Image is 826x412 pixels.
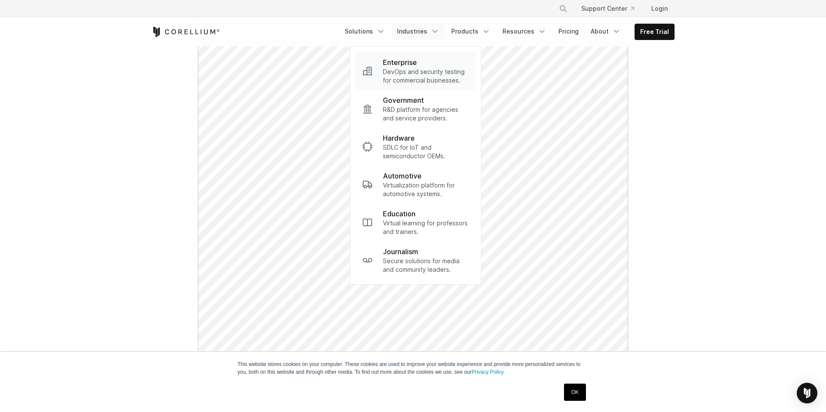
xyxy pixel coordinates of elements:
p: Education [383,209,416,219]
a: Solutions [339,24,390,39]
p: Virtual learning for professors and trainers. [383,219,469,236]
p: Virtualization platform for automotive systems. [383,181,469,198]
div: Navigation Menu [549,1,675,16]
a: Corellium Home [151,27,220,37]
div: Navigation Menu [339,24,675,40]
a: Products [446,24,496,39]
a: Login [644,1,675,16]
a: Enterprise DevOps and security testing for commercial businesses. [355,52,476,90]
p: Secure solutions for media and community leaders. [383,257,469,274]
p: Journalism [383,246,418,257]
p: DevOps and security testing for commercial businesses. [383,68,469,85]
a: Hardware SDLC for IoT and semiconductor OEMs. [355,128,476,166]
a: Journalism Secure solutions for media and community leaders. [355,241,476,279]
a: Support Center [574,1,641,16]
a: Privacy Policy. [472,369,505,375]
p: Government [383,95,424,105]
p: Hardware [383,133,415,143]
div: Open Intercom Messenger [797,383,817,403]
a: Education Virtual learning for professors and trainers. [355,203,476,241]
p: Automotive [383,171,422,181]
p: SDLC for IoT and semiconductor OEMs. [383,143,469,160]
p: Enterprise [383,57,417,68]
a: Resources [497,24,552,39]
p: This website stores cookies on your computer. These cookies are used to improve your website expe... [237,360,589,376]
a: Free Trial [635,24,674,40]
button: Search [555,1,571,16]
a: About [586,24,626,39]
a: Industries [392,24,444,39]
a: Automotive Virtualization platform for automotive systems. [355,166,476,203]
a: Pricing [553,24,584,39]
a: OK [564,384,586,401]
a: Government R&D platform for agencies and service providers. [355,90,476,128]
p: R&D platform for agencies and service providers. [383,105,469,123]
